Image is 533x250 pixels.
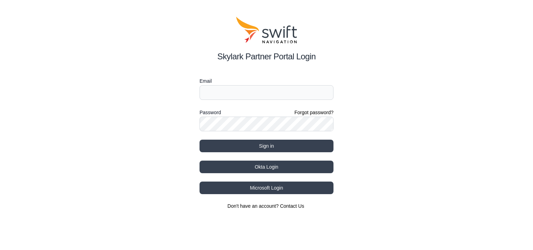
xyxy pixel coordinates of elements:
[200,77,333,85] label: Email
[280,203,304,209] a: Contact Us
[200,108,221,117] label: Password
[200,203,333,209] section: Don't have an account?
[200,50,333,63] h2: Skylark Partner Portal Login
[200,161,333,173] button: Okta Login
[200,140,333,152] button: Sign in
[294,109,333,116] a: Forgot password?
[200,182,333,194] button: Microsoft Login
